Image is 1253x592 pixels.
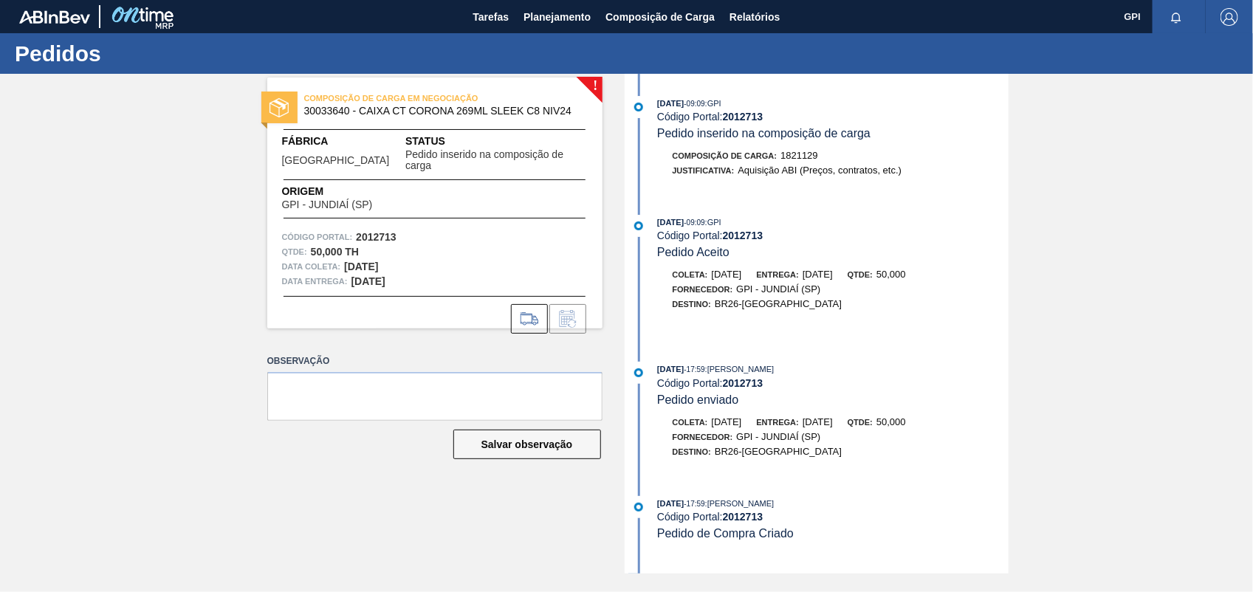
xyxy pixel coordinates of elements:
span: 50,000 [876,416,906,427]
strong: 2012713 [723,230,763,241]
span: 1821129 [780,150,818,161]
span: [DATE] [657,365,684,374]
span: 50,000 [876,269,906,280]
span: Fornecedor: [673,285,733,294]
span: Composição de Carga : [673,151,777,160]
span: Origem [282,184,415,199]
img: atual [634,221,643,230]
span: - 17:59 [684,365,705,374]
span: Destino: [673,300,712,309]
span: Pedido inserido na composição de carga [405,149,587,172]
span: Tarefas [473,8,509,26]
img: status [270,98,289,117]
span: Fornecedor: [673,433,733,441]
span: BR26-[GEOGRAPHIC_DATA] [715,298,842,309]
span: GPI - JUNDIAÍ (SP) [736,431,820,442]
span: [DATE] [712,416,742,427]
span: [DATE] [657,99,684,108]
span: Pedido Aceito [657,246,730,258]
label: Observação [267,351,603,372]
span: [DATE] [712,269,742,280]
strong: 2012713 [723,377,763,389]
strong: 2012713 [723,111,763,123]
span: 30033640 - CAIXA CT CORONA 269ML SLEEK C8 NIV24 [304,106,572,117]
h1: Pedidos [15,45,277,62]
span: [DATE] [803,416,833,427]
span: BR26-[GEOGRAPHIC_DATA] [715,446,842,457]
div: Código Portal: [657,377,1008,389]
span: [DATE] [657,218,684,227]
div: Código Portal: [657,230,1008,241]
img: atual [634,103,643,111]
span: Planejamento [523,8,591,26]
button: Notificações [1153,7,1200,27]
span: Qtde: [848,418,873,427]
img: atual [634,503,643,512]
span: Qtde : [282,244,307,259]
span: [DATE] [803,269,833,280]
span: COMPOSIÇÃO DE CARGA EM NEGOCIAÇÃO [304,91,511,106]
span: Composição de Carga [605,8,715,26]
div: Código Portal: [657,111,1008,123]
span: GPI - JUNDIAÍ (SP) [282,199,373,210]
span: GPI - JUNDIAÍ (SP) [736,283,820,295]
span: Código Portal: [282,230,353,244]
span: - 17:59 [684,500,705,508]
strong: 2012713 [356,231,397,243]
strong: [DATE] [351,275,385,287]
span: Data coleta: [282,259,341,274]
span: : [PERSON_NAME] [705,499,775,508]
span: Pedido inserido na composição de carga [657,127,871,140]
span: Destino: [673,447,712,456]
span: Status [405,134,587,149]
strong: 2012713 [723,511,763,523]
span: Relatórios [730,8,780,26]
span: Pedido enviado [657,393,738,406]
strong: 50,000 TH [311,246,359,258]
span: [GEOGRAPHIC_DATA] [282,155,390,166]
span: - 09:09 [684,218,705,227]
span: : GPI [705,218,721,227]
span: - 09:09 [684,100,705,108]
span: Pedido de Compra Criado [657,527,794,540]
span: Data entrega: [282,274,348,289]
span: Justificativa: [673,166,735,175]
span: Coleta: [673,418,708,427]
div: Ir para Composição de Carga [511,304,548,334]
span: Entrega: [757,270,799,279]
img: TNhmsLtSVTkK8tSr43FrP2fwEKptu5GPRR3wAAAABJRU5ErkJggg== [19,10,90,24]
span: Fábrica [282,134,406,149]
img: Logout [1221,8,1238,26]
button: Salvar observação [453,430,601,459]
span: : [PERSON_NAME] [705,365,775,374]
span: : GPI [705,99,721,108]
span: [DATE] [657,499,684,508]
div: Informar alteração no pedido [549,304,586,334]
span: Coleta: [673,270,708,279]
span: Qtde: [848,270,873,279]
img: atual [634,368,643,377]
strong: [DATE] [344,261,378,272]
span: Aquisição ABI (Preços, contratos, etc.) [738,165,902,176]
span: Entrega: [757,418,799,427]
div: Código Portal: [657,511,1008,523]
